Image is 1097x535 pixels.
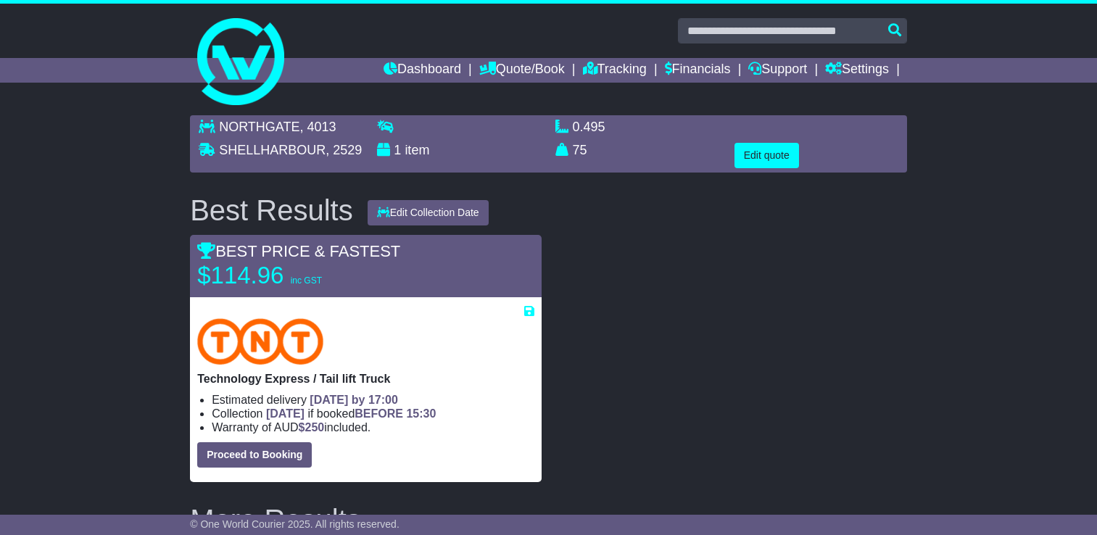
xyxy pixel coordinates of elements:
a: Quote/Book [479,58,565,83]
button: Edit Collection Date [368,200,489,225]
span: BEST PRICE & FASTEST [197,242,400,260]
a: Support [748,58,807,83]
span: © One World Courier 2025. All rights reserved. [190,518,400,530]
span: BEFORE [355,407,403,420]
button: Proceed to Booking [197,442,312,468]
span: , 2529 [326,143,362,157]
a: Tracking [583,58,647,83]
a: Settings [825,58,889,83]
li: Collection [212,407,534,420]
span: $ [299,421,325,434]
div: Best Results [183,194,360,226]
span: [DATE] [266,407,305,420]
span: 75 [573,143,587,157]
span: [DATE] by 17:00 [310,394,398,406]
li: Warranty of AUD included. [212,420,534,434]
span: , 4013 [300,120,336,134]
a: Financials [665,58,731,83]
span: item [405,143,429,157]
span: if booked [266,407,436,420]
span: SHELLHARBOUR [219,143,326,157]
span: inc GST [291,275,322,286]
p: $114.96 [197,261,378,290]
span: 1 [394,143,401,157]
span: 250 [305,421,325,434]
span: NORTHGATE [219,120,299,134]
span: 15:30 [406,407,436,420]
p: Technology Express / Tail lift Truck [197,372,534,386]
span: 0.495 [573,120,605,134]
button: Edit quote [734,143,799,168]
img: TNT Domestic: Technology Express / Tail lift Truck [197,318,323,365]
a: Dashboard [384,58,461,83]
li: Estimated delivery [212,393,534,407]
